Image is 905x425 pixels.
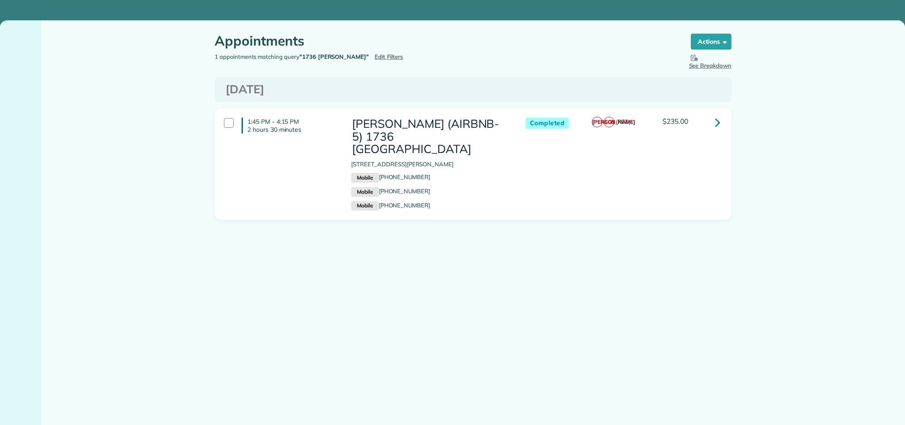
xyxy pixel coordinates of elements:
p: 2 hours 30 minutes [247,126,338,134]
small: Mobile [351,187,379,197]
span: CG1 [604,117,614,127]
h3: [DATE] [226,83,720,96]
span: (RED) [616,118,631,125]
button: See Breakdown [689,53,732,70]
a: Mobile[PHONE_NUMBER] [351,173,430,180]
span: [PERSON_NAME] [592,117,602,127]
a: Edit Filters [375,53,403,60]
h1: Appointments [215,34,674,48]
button: Actions [691,34,731,50]
strong: "1736 [PERSON_NAME]" [299,53,369,60]
span: See Breakdown [689,53,732,69]
small: Mobile [351,201,379,211]
h3: [PERSON_NAME] (AIRBNB-5) 1736 [GEOGRAPHIC_DATA] [351,118,507,156]
small: Mobile [351,173,379,183]
a: Mobile[PHONE_NUMBER] [351,188,430,195]
span: $235.00 [663,117,688,126]
h4: 1:45 PM - 4:15 PM [242,118,338,134]
a: Mobile[PHONE_NUMBER] [351,202,430,209]
p: [STREET_ADDRESS][PERSON_NAME] [351,160,507,169]
span: Completed [526,118,569,129]
div: 1 appointments matching query [208,53,473,61]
